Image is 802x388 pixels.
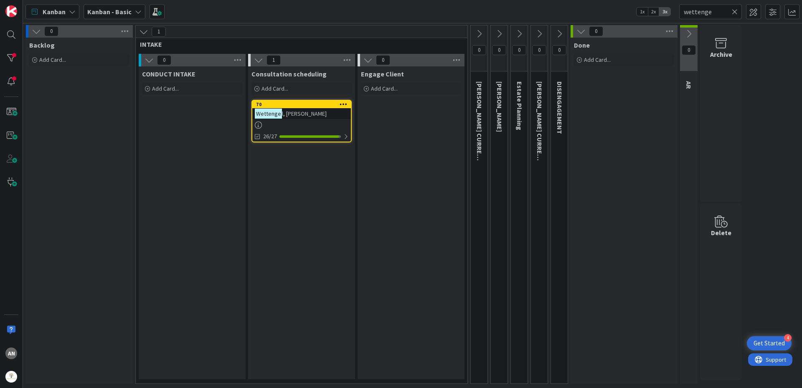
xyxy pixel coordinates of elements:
[475,81,484,190] span: KRISTI CURRENT CLIENTS
[266,55,281,65] span: 1
[495,81,504,132] span: KRISTI PROBATE
[682,45,696,55] span: 0
[18,1,38,11] span: Support
[659,8,670,16] span: 3x
[261,85,288,92] span: Add Card...
[157,55,171,65] span: 0
[371,85,398,92] span: Add Card...
[754,339,785,347] div: Get Started
[5,371,17,383] img: avatar
[648,8,659,16] span: 2x
[5,5,17,17] img: Visit kanbanzone.com
[376,55,390,65] span: 0
[251,100,352,142] a: 70Wettengel, [PERSON_NAME]26/27
[252,101,351,119] div: 70Wettengel, [PERSON_NAME]
[685,81,693,89] span: AR
[536,81,544,190] span: VICTOR CURRENT CLIENTS
[87,8,132,16] b: Kanban - Basic
[711,228,731,238] div: Delete
[263,132,277,141] span: 26/27
[532,45,546,55] span: 0
[589,26,603,36] span: 0
[574,41,590,49] span: Done
[710,49,732,59] div: Archive
[29,41,55,49] span: Backlog
[251,70,327,78] span: Consultation scheduling
[282,110,327,117] span: l, [PERSON_NAME]
[152,27,166,37] span: 1
[784,334,792,342] div: 4
[255,109,282,118] mark: Wettenge
[584,56,611,63] span: Add Card...
[472,45,486,55] span: 0
[5,347,17,359] div: AN
[552,45,566,55] span: 0
[44,26,58,36] span: 0
[152,85,179,92] span: Add Card...
[142,70,195,78] span: CONDUCT INTAKE
[512,45,526,55] span: 0
[252,101,351,108] div: 70
[556,81,564,134] span: DISENGAGEMENT
[679,4,742,19] input: Quick Filter...
[256,101,351,107] div: 70
[637,8,648,16] span: 1x
[39,56,66,63] span: Add Card...
[747,336,792,350] div: Open Get Started checklist, remaining modules: 4
[515,81,524,130] span: Estate Planning
[361,70,404,78] span: Engage Client
[492,45,506,55] span: 0
[140,40,457,48] span: INTAKE
[43,7,66,17] span: Kanban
